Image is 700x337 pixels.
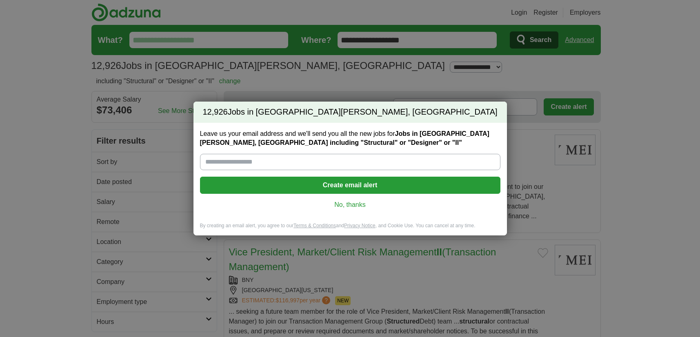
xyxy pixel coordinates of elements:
h2: Jobs in [GEOGRAPHIC_DATA][PERSON_NAME], [GEOGRAPHIC_DATA] [193,102,507,123]
a: Privacy Notice [344,223,376,228]
label: Leave us your email address and we'll send you all the new jobs for [200,129,500,147]
a: Terms & Conditions [293,223,336,228]
div: By creating an email alert, you agree to our and , and Cookie Use. You can cancel at any time. [193,222,507,236]
span: 12,926 [202,106,227,118]
a: No, thanks [207,200,494,209]
strong: Jobs in [GEOGRAPHIC_DATA][PERSON_NAME], [GEOGRAPHIC_DATA] including "Structural" or "Designer" or... [200,130,489,146]
button: Create email alert [200,177,500,194]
